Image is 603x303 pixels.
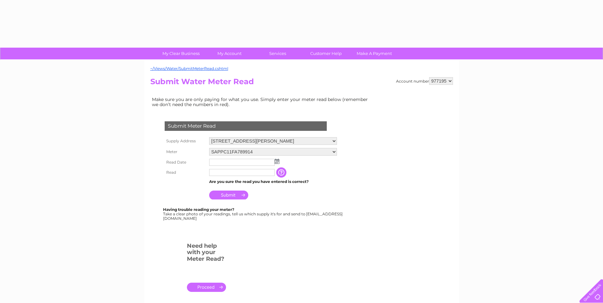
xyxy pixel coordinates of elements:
[348,48,401,59] a: Make A Payment
[150,77,453,89] h2: Submit Water Meter Read
[163,146,208,157] th: Meter
[165,121,327,131] div: Submit Meter Read
[396,77,453,85] div: Account number
[251,48,304,59] a: Services
[209,191,248,199] input: Submit
[163,136,208,146] th: Supply Address
[187,241,226,266] h3: Need help with your Meter Read?
[276,167,288,178] input: Information
[163,207,344,220] div: Take a clear photo of your readings, tell us which supply it's for and send to [EMAIL_ADDRESS][DO...
[150,95,373,109] td: Make sure you are only paying for what you use. Simply enter your meter read below (remember we d...
[163,167,208,178] th: Read
[163,157,208,167] th: Read Date
[155,48,207,59] a: My Clear Business
[275,159,279,164] img: ...
[208,178,339,186] td: Are you sure the read you have entered is correct?
[300,48,352,59] a: Customer Help
[150,66,228,71] a: ~/Views/Water/SubmitMeterRead.cshtml
[203,48,256,59] a: My Account
[187,283,226,292] a: .
[163,207,234,212] b: Having trouble reading your meter?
